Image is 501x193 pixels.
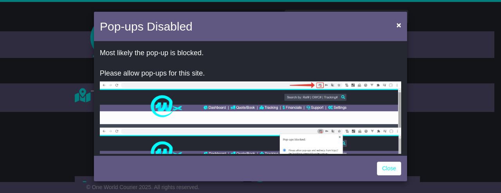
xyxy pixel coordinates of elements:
[100,49,401,58] p: Most likely the pop-up is blocked.
[396,20,401,29] span: ×
[100,81,401,128] img: allow-popup-1.png
[100,69,401,78] p: Please allow pop-ups for this site.
[377,162,401,175] a: Close
[100,128,401,174] img: allow-popup-2.png
[393,17,405,33] button: Close
[100,18,193,35] h4: Pop-ups Disabled
[94,43,407,154] div: OR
